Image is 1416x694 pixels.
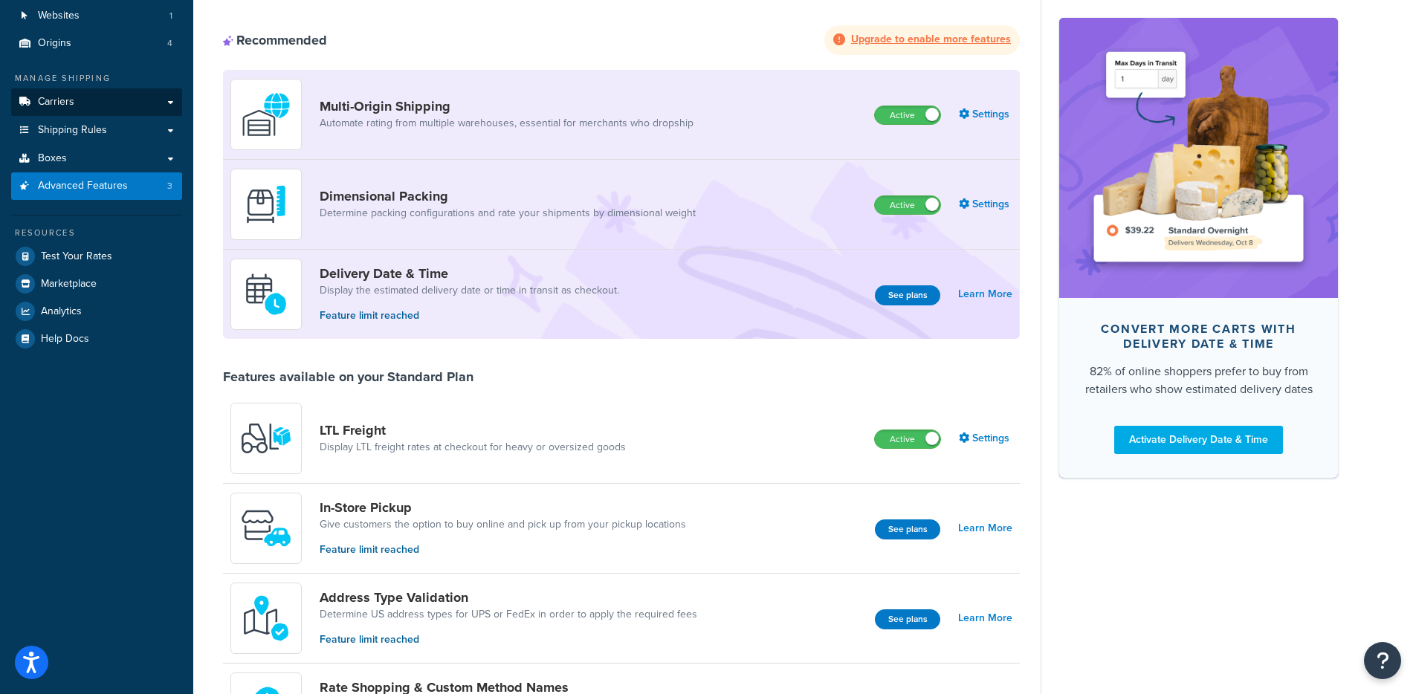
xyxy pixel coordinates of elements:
a: In-Store Pickup [320,499,686,516]
span: Help Docs [41,333,89,346]
a: Display the estimated delivery date or time in transit as checkout. [320,283,619,298]
span: Test Your Rates [41,250,112,263]
span: 3 [167,180,172,192]
a: Determine US address types for UPS or FedEx in order to apply the required fees [320,607,697,622]
img: gfkeb5ejjkALwAAAABJRU5ErkJggg== [240,268,292,320]
a: Display LTL freight rates at checkout for heavy or oversized goods [320,440,626,455]
button: Open Resource Center [1364,642,1401,679]
a: Shipping Rules [11,117,182,144]
a: Websites1 [11,2,182,30]
a: Settings [959,104,1012,125]
a: Help Docs [11,325,182,352]
span: Carriers [38,96,74,108]
a: Origins4 [11,30,182,57]
a: Give customers the option to buy online and pick up from your pickup locations [320,517,686,532]
div: Features available on your Standard Plan [223,369,473,385]
a: Learn More [958,284,1012,305]
a: Marketplace [11,270,182,297]
a: Address Type Validation [320,589,697,606]
a: Activate Delivery Date & Time [1114,425,1283,453]
img: y79ZsPf0fXUFUhFXDzUgf+ktZg5F2+ohG75+v3d2s1D9TjoU8PiyCIluIjV41seZevKCRuEjTPPOKHJsQcmKCXGdfprl3L4q7... [240,412,292,464]
div: Recommended [223,32,327,48]
li: Advanced Features [11,172,182,200]
p: Feature limit reached [320,308,619,324]
a: Automate rating from multiple warehouses, essential for merchants who dropship [320,116,694,131]
button: See plans [875,285,940,305]
a: Carriers [11,88,182,116]
img: wfgcfpwTIucLEAAAAASUVORK5CYII= [240,502,292,554]
a: Dimensional Packing [320,188,696,204]
div: Manage Shipping [11,72,182,85]
p: Feature limit reached [320,632,697,648]
img: kIG8fy0lQAAAABJRU5ErkJggg== [240,592,292,644]
li: Websites [11,2,182,30]
li: Origins [11,30,182,57]
button: See plans [875,519,940,539]
a: Settings [959,194,1012,215]
strong: Upgrade to enable more features [851,31,1011,47]
label: Active [875,430,940,448]
a: LTL Freight [320,422,626,438]
span: Websites [38,10,80,22]
span: Advanced Features [38,180,128,192]
span: 1 [169,10,172,22]
a: Determine packing configurations and rate your shipments by dimensional weight [320,206,696,221]
img: feature-image-ddt-36eae7f7280da8017bfb280eaccd9c446f90b1fe08728e4019434db127062ab4.png [1082,40,1316,275]
img: DTVBYsAAAAAASUVORK5CYII= [240,178,292,230]
a: Test Your Rates [11,243,182,270]
button: See plans [875,609,940,629]
a: Analytics [11,298,182,325]
a: Delivery Date & Time [320,265,619,282]
a: Boxes [11,145,182,172]
div: 82% of online shoppers prefer to buy from retailers who show estimated delivery dates [1083,362,1314,398]
div: Convert more carts with delivery date & time [1083,321,1314,351]
span: Boxes [38,152,67,165]
span: Origins [38,37,71,50]
span: 4 [167,37,172,50]
a: Multi-Origin Shipping [320,98,694,114]
img: WatD5o0RtDAAAAAElFTkSuQmCC [240,88,292,140]
a: Learn More [958,608,1012,629]
span: Shipping Rules [38,124,107,137]
a: Learn More [958,518,1012,539]
label: Active [875,106,940,124]
div: Resources [11,227,182,239]
a: Advanced Features3 [11,172,182,200]
span: Analytics [41,305,82,318]
p: Feature limit reached [320,542,686,558]
span: Marketplace [41,278,97,291]
label: Active [875,196,940,214]
a: Settings [959,428,1012,449]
